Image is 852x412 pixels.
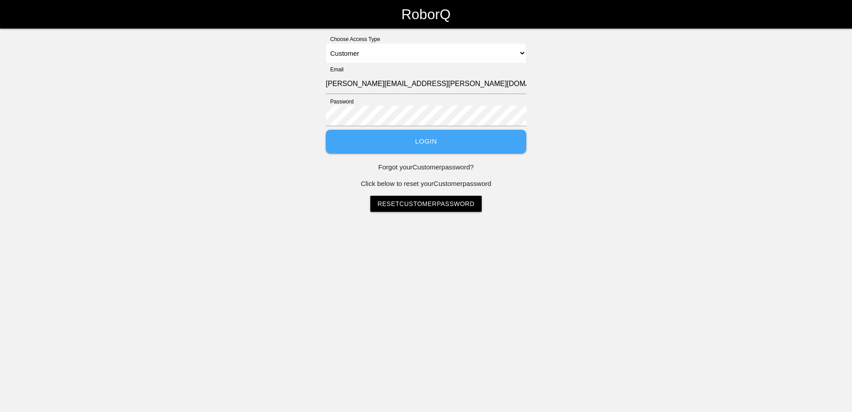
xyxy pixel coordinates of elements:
button: Login [326,130,526,153]
p: Click below to reset your Customer password [326,179,526,189]
label: Password [326,98,354,106]
label: Choose Access Type [326,35,380,43]
label: Email [326,66,344,74]
p: Forgot your Customer password? [326,162,526,173]
a: ResetCustomerPassword [370,196,482,212]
